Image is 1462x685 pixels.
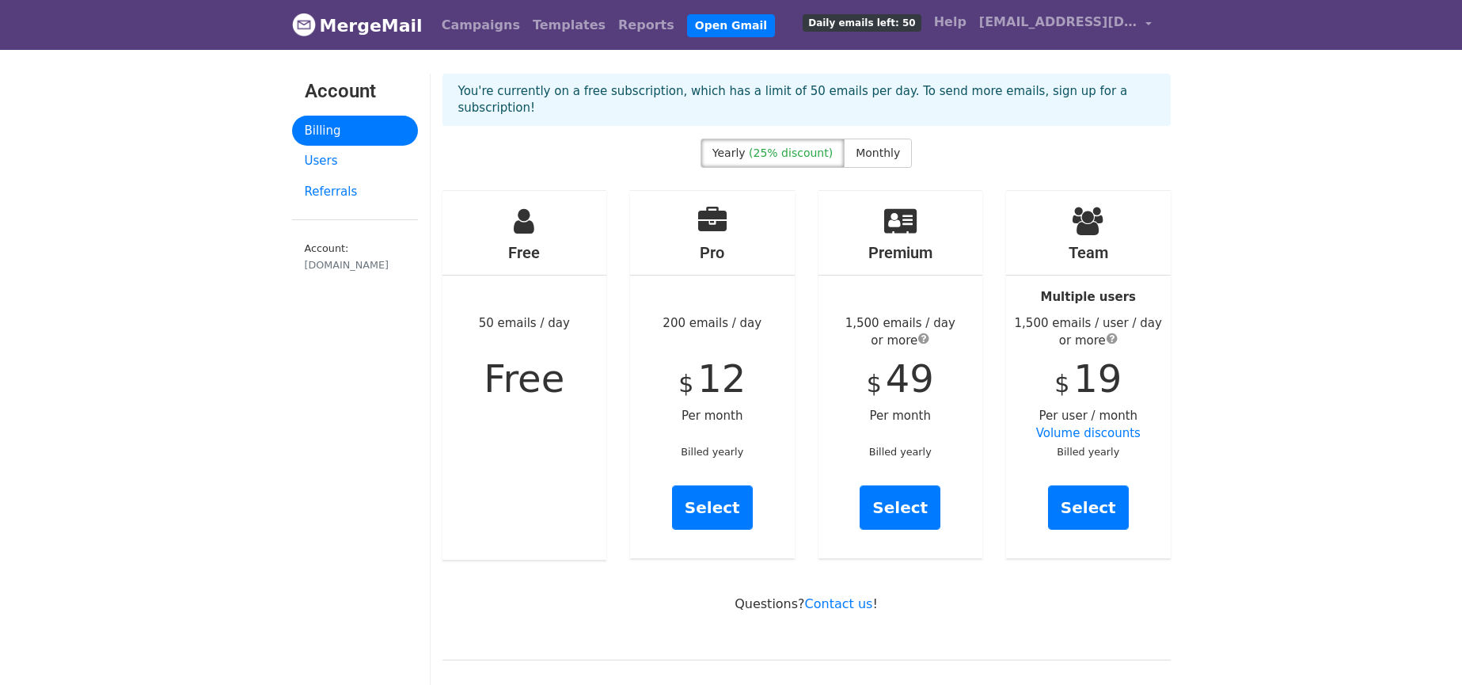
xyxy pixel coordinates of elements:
[484,356,564,401] span: Free
[856,147,900,159] span: Monthly
[292,177,418,207] a: Referrals
[292,13,316,36] img: MergeMail logo
[867,370,882,398] span: $
[1006,314,1171,350] div: 1,500 emails / user / day or more
[697,356,746,401] span: 12
[1006,191,1171,558] div: Per user / month
[305,242,405,272] small: Account:
[869,446,932,458] small: Billed yearly
[681,446,743,458] small: Billed yearly
[818,314,983,350] div: 1,500 emails / day or more
[305,257,405,272] div: [DOMAIN_NAME]
[630,243,795,262] h4: Pro
[442,191,607,560] div: 50 emails / day
[712,147,746,159] span: Yearly
[1006,243,1171,262] h4: Team
[860,485,940,530] a: Select
[805,596,873,611] a: Contact us
[796,6,927,38] a: Daily emails left: 50
[672,485,753,530] a: Select
[442,596,1171,612] p: Questions? !
[687,14,775,37] a: Open Gmail
[1041,290,1136,304] strong: Multiple users
[1054,370,1069,398] span: $
[292,116,418,147] a: Billing
[630,191,795,558] div: 200 emails / day Per month
[1036,426,1141,440] a: Volume discounts
[442,243,607,262] h4: Free
[292,146,418,177] a: Users
[435,10,526,41] a: Campaigns
[305,80,405,103] h3: Account
[749,147,833,159] span: (25% discount)
[1057,446,1119,458] small: Billed yearly
[526,10,612,41] a: Templates
[612,10,681,41] a: Reports
[292,9,423,42] a: MergeMail
[973,6,1158,44] a: [EMAIL_ADDRESS][DOMAIN_NAME]
[818,191,983,558] div: Per month
[979,13,1137,32] span: [EMAIL_ADDRESS][DOMAIN_NAME]
[886,356,934,401] span: 49
[1073,356,1122,401] span: 19
[1048,485,1129,530] a: Select
[803,14,921,32] span: Daily emails left: 50
[818,243,983,262] h4: Premium
[678,370,693,398] span: $
[928,6,973,38] a: Help
[458,83,1155,116] p: You're currently on a free subscription, which has a limit of 50 emails per day. To send more ema...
